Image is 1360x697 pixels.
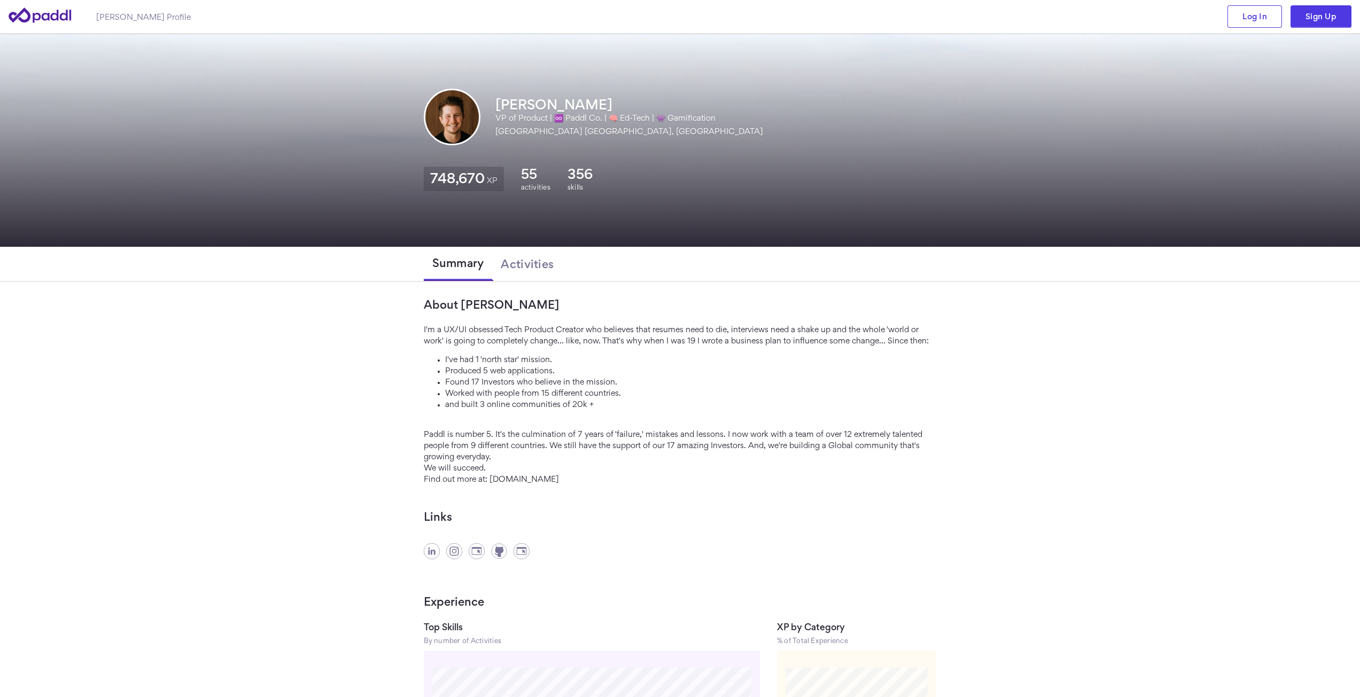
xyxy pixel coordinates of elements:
span: Activities [501,257,554,270]
span: activities [521,183,550,191]
li: and built 3 online communities of 20k + [445,398,937,410]
li: Worked with people from 15 different countries. [445,387,937,398]
span: Summary [432,256,484,269]
li: Produced 5 web applications. [445,365,937,376]
h4: Top Skills [424,621,760,633]
a: website [514,543,530,562]
h3: [GEOGRAPHIC_DATA] [GEOGRAPHIC_DATA], [GEOGRAPHIC_DATA] [495,126,763,137]
span: 55 [521,167,537,182]
span: % of Total Experience [777,638,848,643]
a: github [491,543,507,562]
div: tabs [424,247,937,281]
a: linkedin [424,543,440,562]
h1: [PERSON_NAME] [495,97,763,113]
h3: Experience [424,595,937,608]
span: By number of Activities [424,638,502,643]
h1: [PERSON_NAME] Profile [96,11,191,22]
a: Log In [1227,5,1282,28]
span: skills [568,183,583,191]
span: 356 [568,167,593,182]
a: website [469,543,485,562]
a: Sign Up [1291,5,1351,28]
a: instagram [446,543,462,562]
span: 748,670 [430,173,485,183]
h3: Links [424,510,937,523]
li: Found 17 Investors who believe in the mission. [445,376,937,387]
small: XP [487,177,498,183]
div: I'm a UX/UI obsessed Tech Product Creator who believes that resumes need to die, interviews need ... [424,324,937,484]
h4: XP by Category [777,621,937,633]
li: I've had 1 'north star' mission. [445,354,937,365]
h2: VP of Product | ♾️ Paddl Co. | 🧠 Ed-Tech | 👾 Gamification [495,112,763,123]
img: John E Collins [425,90,479,144]
h3: About [PERSON_NAME] [424,298,937,311]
